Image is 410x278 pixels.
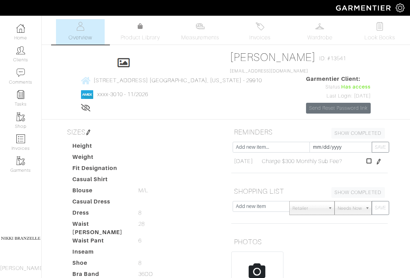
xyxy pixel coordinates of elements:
span: [STREET_ADDRESS] [GEOGRAPHIC_DATA], [US_STATE] - 29910 [94,77,262,84]
img: clients-icon-6bae9207a08558b7cb47a8932f037763ab4055f8c8b6bfacd5dc20c3e0201464.png [16,46,25,55]
dt: Dress [67,209,133,220]
img: measurements-466bbee1fd09ba9460f595b01e5d73f9e2bff037440d3c8f018324cb6cdf7a4a.svg [196,22,204,31]
dt: Waist [PERSON_NAME] [67,220,133,237]
a: Measurements [176,19,225,45]
span: Measurements [181,33,219,42]
span: Charge $300 Monthly Sub Fee? [262,157,342,165]
img: american_express-1200034d2e149cdf2cc7894a33a747db654cf6f8355cb502592f1d228b2ac700.png [81,90,93,99]
img: orders-icon-0abe47150d42831381b5fb84f609e132dff9fe21cb692f30cb5eec754e2cba89.png [16,134,25,143]
span: M/L [138,186,148,195]
span: Wardrobe [307,33,332,42]
span: Look Books [364,33,395,42]
h5: REMINDERS [231,125,388,139]
img: garmentier-logo-header-white-b43fb05a5012e4ada735d5af1a66efaba907eab6374d6393d1fbf88cb4ef424d.png [332,2,396,14]
img: reminder-icon-8004d30b9f0a5d33ae49ab947aed9ed385cf756f9e5892f1edd6e32f2345188e.png [16,90,25,99]
img: pen-cf24a1663064a2ec1b9c1bd2387e9de7a2fa800b781884d57f21acf72779bad2.png [86,130,91,135]
span: Garmentier Client: [306,75,371,83]
dt: Waist Pant [67,237,133,248]
span: Overview [69,33,92,42]
dt: Inseam [67,248,133,259]
div: Status: [306,83,371,91]
input: Add new item [233,201,290,212]
img: basicinfo-40fd8af6dae0f16599ec9e87c0ef1c0a1fdea2edbe929e3d69a839185d80c458.svg [76,22,85,31]
img: gear-icon-white-bd11855cb880d31180b6d7d6211b90ccbf57a29d726f0c71d8c61bd08dd39cc2.png [396,3,404,12]
span: Has access [341,83,371,91]
a: [STREET_ADDRESS] [GEOGRAPHIC_DATA], [US_STATE] - 29910 [81,76,262,85]
span: [DATE] [234,157,253,165]
img: garments-icon-b7da505a4dc4fd61783c78ac3ca0ef83fa9d6f193b1c9dc38574b1d14d53ca28.png [16,156,25,165]
span: 28 [138,220,145,228]
dt: Casual Shirt [67,175,133,186]
a: Send Reset Password link [306,103,371,114]
a: SHOW COMPLETED [331,187,385,198]
a: Wardrobe [296,19,344,45]
img: dashboard-icon-dbcd8f5a0b271acd01030246c82b418ddd0df26cd7fceb0bd07c9910d44c42f6.png [16,24,25,33]
dt: Blouse [67,186,133,198]
dt: Shoe [67,259,133,270]
input: Add new item... [233,142,310,153]
img: wardrobe-487a4870c1b7c33e795ec22d11cfc2ed9d08956e64fb3008fe2437562e282088.svg [315,22,324,31]
a: Invoices [236,19,284,45]
button: SAVE [372,201,389,215]
img: orders-27d20c2124de7fd6de4e0e44c1d41de31381a507db9b33961299e4e07d508b8c.svg [256,22,264,31]
a: [EMAIL_ADDRESS][DOMAIN_NAME] [230,69,308,74]
h5: PHOTOS [231,235,388,249]
a: Product Library [116,22,164,42]
span: 6 [138,237,142,245]
span: Invoices [249,33,271,42]
a: SHOW COMPLETED [331,128,385,139]
img: pen-cf24a1663064a2ec1b9c1bd2387e9de7a2fa800b781884d57f21acf72779bad2.png [376,159,381,164]
dt: Height [67,142,133,153]
button: SAVE [372,142,389,153]
img: garments-icon-b7da505a4dc4fd61783c78ac3ca0ef83fa9d6f193b1c9dc38574b1d14d53ca28.png [16,113,25,121]
span: Needs Now [338,201,362,215]
h5: SHOPPING LIST [231,184,388,198]
span: ID: #13541 [319,54,346,63]
span: 8 [138,259,142,267]
a: [PERSON_NAME] [230,51,316,63]
span: Retailer [292,201,325,215]
img: todo-9ac3debb85659649dc8f770b8b6100bb5dab4b48dedcbae339e5042a72dfd3cc.svg [375,22,384,31]
span: Product Library [121,33,160,42]
dt: Weight [67,153,133,164]
a: Overview [56,19,105,45]
div: Last Login: [DATE] [306,92,371,100]
a: Look Books [355,19,404,45]
dt: Casual Dress [67,198,133,209]
span: 8 [138,209,142,217]
a: xxxx-3010 - 11/2026 [97,91,148,98]
dt: Fit Designation [67,164,133,175]
img: comment-icon-a0a6a9ef722e966f86d9cbdc48e553b5cf19dbc54f86b18d962a5391bc8f6eb6.png [16,68,25,77]
h5: SIZES [64,125,221,139]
